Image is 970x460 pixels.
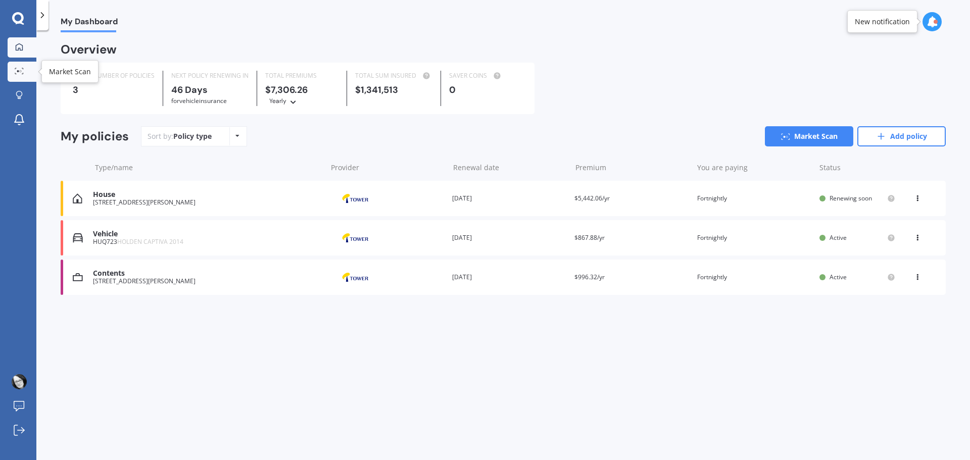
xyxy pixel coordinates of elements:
span: $5,442.06/yr [574,194,610,202]
span: My Dashboard [61,17,118,30]
img: Vehicle [73,233,83,243]
div: TOTAL SUM INSURED [355,71,432,81]
div: Premium [575,163,690,173]
div: [DATE] [452,233,566,243]
div: Contents [93,269,322,278]
div: TOTAL PREMIUMS [265,71,338,81]
img: Contents [73,272,83,282]
div: HUQ723 [93,238,322,245]
div: My policies [61,129,129,144]
span: $867.88/yr [574,233,605,242]
div: TOTAL NUMBER OF POLICIES [73,71,155,81]
img: Tower [330,268,380,287]
div: Overview [61,44,117,55]
a: Market Scan [765,126,853,146]
div: $7,306.26 [265,85,338,106]
div: $1,341,513 [355,85,432,95]
div: [DATE] [452,272,566,282]
div: Fortnightly [697,233,811,243]
span: Renewing soon [830,194,872,202]
div: Renewal date [453,163,567,173]
div: Vehicle [93,230,322,238]
span: Active [830,273,847,281]
div: House [93,190,322,199]
img: House [73,193,82,203]
div: Fortnightly [697,272,811,282]
div: Market Scan [49,67,91,77]
img: Tower [330,228,380,247]
div: You are paying [697,163,811,173]
div: NEXT POLICY RENEWING IN [171,71,249,81]
div: Yearly [269,96,286,106]
div: [DATE] [452,193,566,203]
b: 46 Days [171,84,208,96]
div: Provider [331,163,445,173]
div: 0 [449,85,522,95]
div: Status [819,163,895,173]
div: New notification [855,17,910,27]
div: Policy type [173,131,212,141]
span: for Vehicle insurance [171,96,227,105]
div: 3 [73,85,155,95]
div: Type/name [95,163,323,173]
a: Add policy [857,126,946,146]
div: Fortnightly [697,193,811,203]
img: ACg8ocJTXHZptVU4KJz7YsBgSEhZCuVOI2SWHm_snc6nSLcKtbUSOwo=s96-c [12,374,27,389]
div: [STREET_ADDRESS][PERSON_NAME] [93,199,322,206]
span: Active [830,233,847,242]
img: Tower [330,189,380,208]
div: SAVER COINS [449,71,522,81]
div: [STREET_ADDRESS][PERSON_NAME] [93,278,322,285]
div: Sort by: [148,131,212,141]
span: HOLDEN CAPTIVA 2014 [117,237,183,246]
span: $996.32/yr [574,273,605,281]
